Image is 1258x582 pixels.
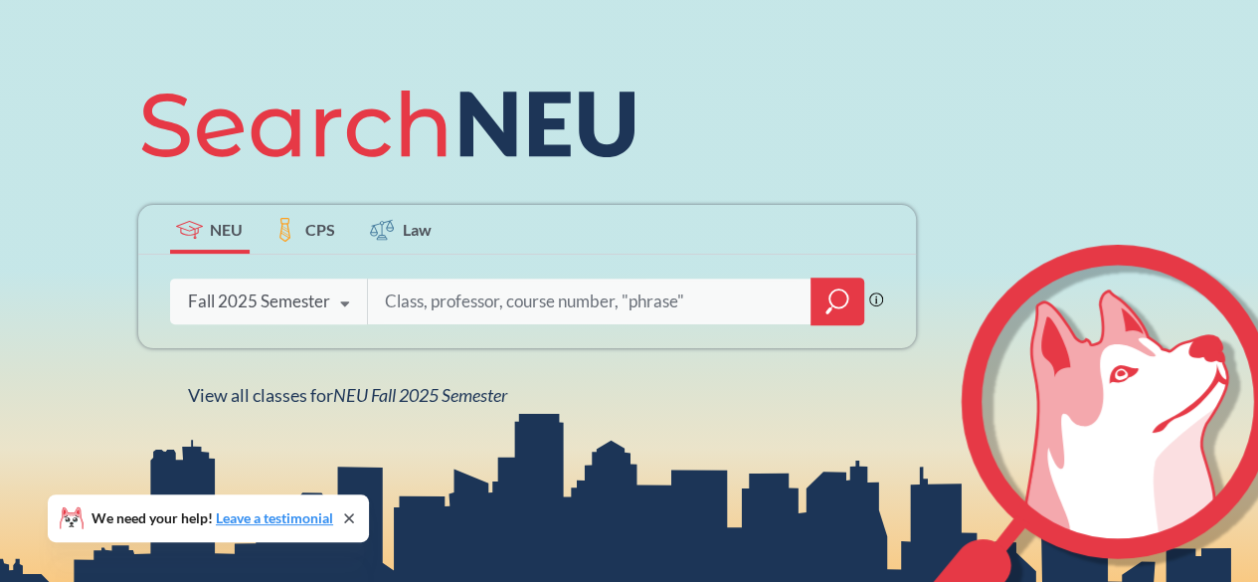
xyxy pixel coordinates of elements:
[333,384,507,406] span: NEU Fall 2025 Semester
[216,509,333,526] a: Leave a testimonial
[403,218,432,241] span: Law
[383,281,797,322] input: Class, professor, course number, "phrase"
[305,218,335,241] span: CPS
[825,288,849,315] svg: magnifying glass
[210,218,243,241] span: NEU
[188,291,330,312] div: Fall 2025 Semester
[91,511,333,525] span: We need your help!
[188,384,507,406] span: View all classes for
[810,278,864,325] div: magnifying glass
